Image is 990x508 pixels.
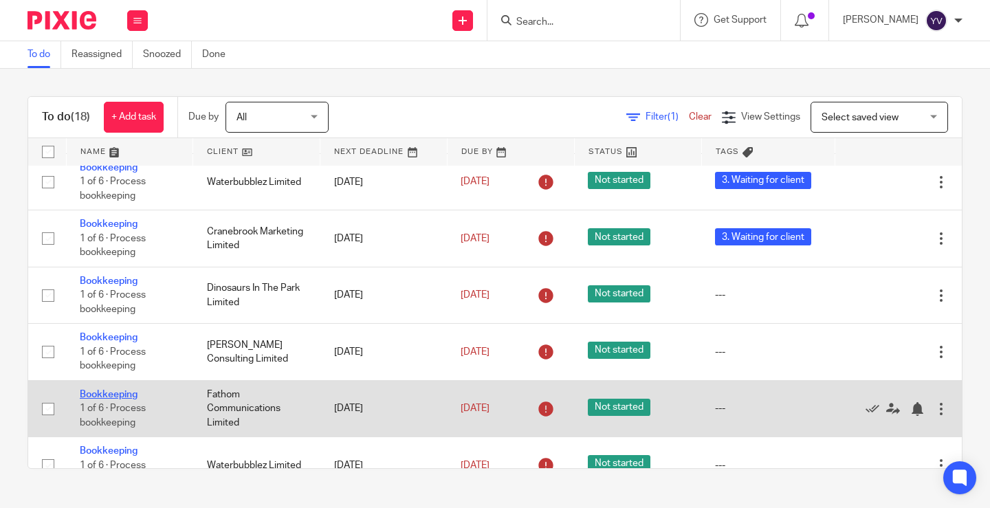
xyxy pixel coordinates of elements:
span: [DATE] [461,290,489,300]
span: Select saved view [822,113,899,122]
div: --- [715,288,821,302]
span: Not started [588,342,650,359]
a: Bookkeeping [80,163,137,173]
div: --- [715,401,821,415]
a: + Add task [104,102,164,133]
span: 3. Waiting for client [715,228,811,245]
span: All [236,113,247,122]
span: View Settings [741,112,800,122]
span: 1 of 6 · Process bookkeeping [80,404,146,428]
td: [PERSON_NAME] Consulting Limited [193,324,320,380]
span: 1 of 6 · Process bookkeeping [80,290,146,314]
span: 1 of 6 · Process bookkeeping [80,177,146,201]
td: Dinosaurs In The Park Limited [193,267,320,323]
td: Fathom Communications Limited [193,380,320,437]
div: --- [715,459,821,472]
img: Pixie [27,11,96,30]
td: [DATE] [320,153,448,210]
span: Not started [588,285,650,302]
a: Bookkeeping [80,333,137,342]
p: Due by [188,110,219,124]
td: Waterbubblez Limited [193,153,320,210]
span: [DATE] [461,177,489,187]
input: Search [515,16,639,29]
span: [DATE] [461,234,489,243]
span: 3. Waiting for client [715,172,811,189]
span: Not started [588,228,650,245]
a: Bookkeeping [80,390,137,399]
span: Not started [588,455,650,472]
a: To do [27,41,61,68]
span: 1 of 6 · Process bookkeeping [80,347,146,371]
a: Done [202,41,236,68]
td: [DATE] [320,437,448,494]
span: [DATE] [461,347,489,357]
span: (1) [668,112,679,122]
td: Cranebrook Marketing Limited [193,210,320,267]
a: Bookkeeping [80,446,137,456]
span: Tags [716,148,739,155]
h1: To do [42,110,90,124]
a: Bookkeeping [80,219,137,229]
span: 1 of 6 · Process bookkeeping [80,234,146,258]
span: Not started [588,399,650,416]
span: (18) [71,111,90,122]
a: Reassigned [71,41,133,68]
img: svg%3E [925,10,947,32]
span: [DATE] [461,461,489,470]
td: Waterbubblez Limited [193,437,320,494]
span: 1 of 6 · Process bookkeeping [80,461,146,485]
td: [DATE] [320,210,448,267]
a: Mark as done [866,401,886,415]
span: Filter [646,112,689,122]
td: [DATE] [320,380,448,437]
a: Snoozed [143,41,192,68]
a: Bookkeeping [80,276,137,286]
td: [DATE] [320,324,448,380]
div: --- [715,345,821,359]
span: Get Support [714,15,767,25]
td: [DATE] [320,267,448,323]
span: Not started [588,172,650,189]
span: [DATE] [461,404,489,413]
a: Clear [689,112,712,122]
p: [PERSON_NAME] [843,13,918,27]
